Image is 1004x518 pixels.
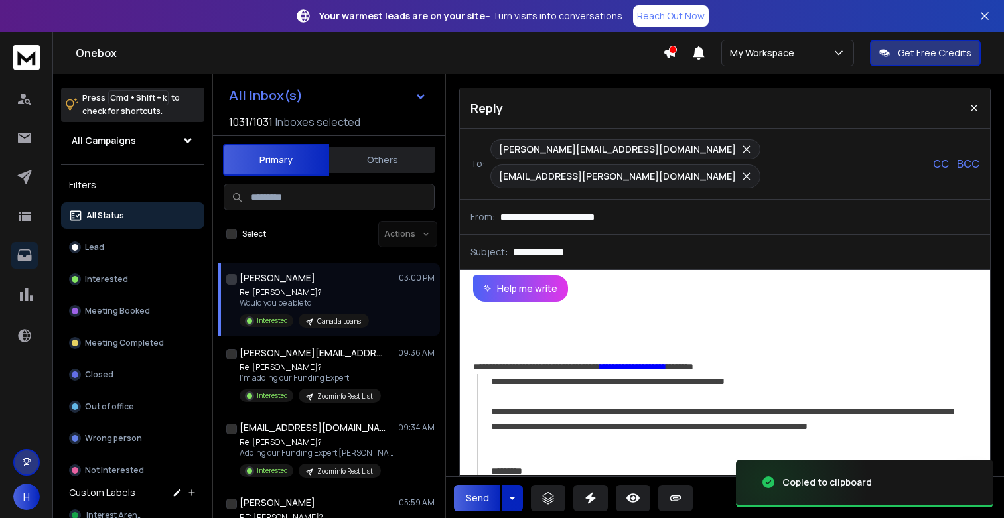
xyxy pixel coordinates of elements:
[319,9,622,23] p: – Turn visits into conversations
[69,486,135,499] h3: Custom Labels
[957,156,979,172] p: BCC
[898,46,971,60] p: Get Free Credits
[61,298,204,324] button: Meeting Booked
[454,485,500,511] button: Send
[85,274,128,285] p: Interested
[86,210,124,221] p: All Status
[319,9,485,22] strong: Your warmest leads are on your site
[470,99,503,117] p: Reply
[275,114,360,130] h3: Inboxes selected
[13,45,40,70] img: logo
[257,391,288,401] p: Interested
[61,457,204,484] button: Not Interested
[61,202,204,229] button: All Status
[317,466,373,476] p: Zoominfo Rest List
[933,156,949,172] p: CC
[85,369,113,380] p: Closed
[240,271,315,285] h1: [PERSON_NAME]
[240,287,369,298] p: Re: [PERSON_NAME]?
[633,5,709,27] a: Reach Out Now
[870,40,981,66] button: Get Free Credits
[82,92,180,118] p: Press to check for shortcuts.
[473,275,568,302] button: Help me write
[257,316,288,326] p: Interested
[257,466,288,476] p: Interested
[108,90,169,105] span: Cmd + Shift + k
[85,465,144,476] p: Not Interested
[240,421,386,434] h1: [EMAIL_ADDRESS][DOMAIN_NAME] +1
[240,437,399,448] p: Re: [PERSON_NAME]?
[317,391,373,401] p: Zoominfo Rest List
[61,425,204,452] button: Wrong person
[229,114,273,130] span: 1031 / 1031
[61,176,204,194] h3: Filters
[61,330,204,356] button: Meeting Completed
[85,401,134,412] p: Out of office
[85,433,142,444] p: Wrong person
[470,157,485,170] p: To:
[61,127,204,154] button: All Campaigns
[398,348,435,358] p: 09:36 AM
[61,266,204,292] button: Interested
[240,496,315,509] h1: [PERSON_NAME]
[240,373,381,383] p: I'm adding our Funding Expert
[13,484,40,510] button: H
[85,338,164,348] p: Meeting Completed
[399,497,435,508] p: 05:59 AM
[72,134,136,147] h1: All Campaigns
[782,476,872,489] div: Copied to clipboard
[240,346,386,359] h1: [PERSON_NAME][EMAIL_ADDRESS][DOMAIN_NAME] +1
[730,46,800,60] p: My Workspace
[398,422,435,433] p: 09:34 AM
[399,273,435,283] p: 03:00 PM
[76,45,663,61] h1: Onebox
[470,245,508,259] p: Subject:
[499,170,736,183] p: [EMAIL_ADDRESS][PERSON_NAME][DOMAIN_NAME]
[329,145,435,174] button: Others
[637,9,705,23] p: Reach Out Now
[317,316,361,326] p: Canada Loans
[240,298,369,308] p: Would you be able to
[85,242,104,253] p: Lead
[240,362,381,373] p: Re: [PERSON_NAME]?
[61,393,204,420] button: Out of office
[240,448,399,458] p: Adding our Funding Expert [PERSON_NAME]
[61,361,204,388] button: Closed
[229,89,303,102] h1: All Inbox(s)
[499,143,736,156] p: [PERSON_NAME][EMAIL_ADDRESS][DOMAIN_NAME]
[61,234,204,261] button: Lead
[470,210,495,224] p: From:
[85,306,150,316] p: Meeting Booked
[218,82,437,109] button: All Inbox(s)
[242,229,266,239] label: Select
[223,144,329,176] button: Primary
